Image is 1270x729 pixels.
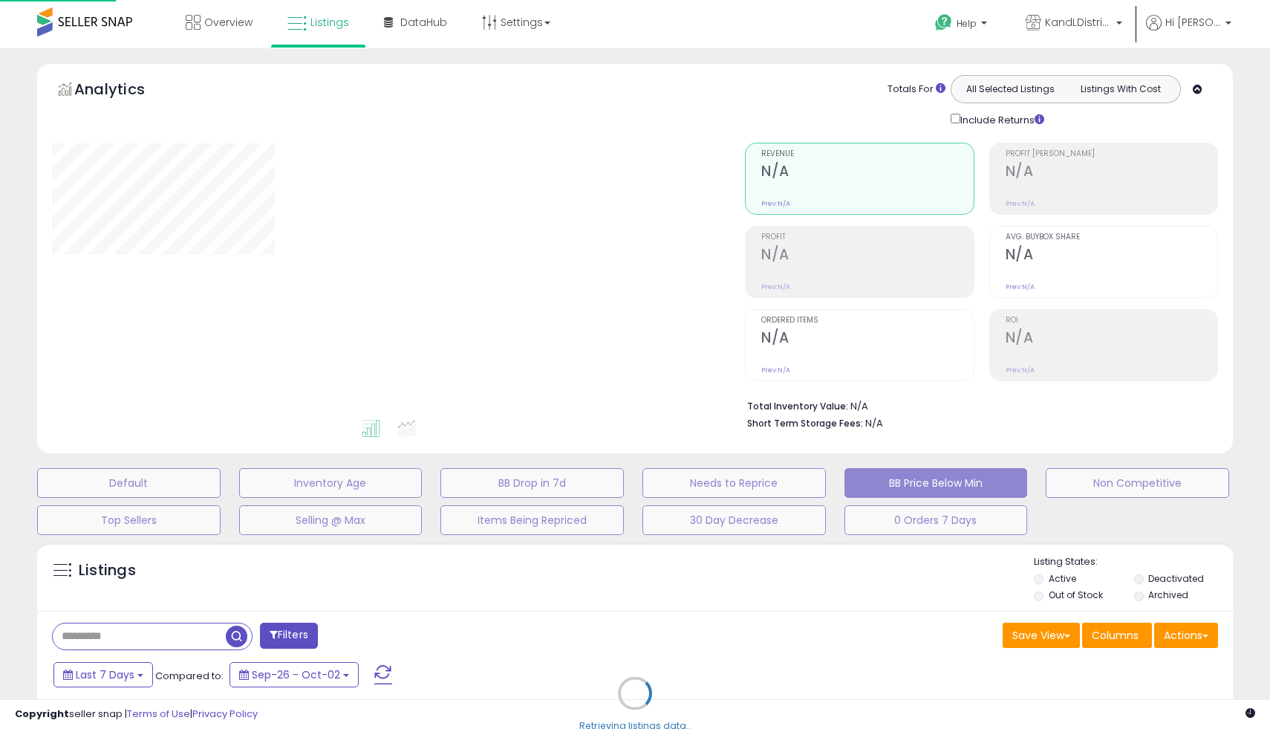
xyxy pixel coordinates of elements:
[1065,80,1176,99] button: Listings With Cost
[747,396,1207,414] li: N/A
[923,2,1002,48] a: Help
[1006,366,1035,375] small: Prev: N/A
[747,417,863,430] b: Short Term Storage Fees:
[1006,199,1035,208] small: Prev: N/A
[1045,15,1112,30] span: KandLDistribution LLC
[955,80,1066,99] button: All Selected Listings
[37,505,221,535] button: Top Sellers
[888,82,945,97] div: Totals For
[747,400,848,412] b: Total Inventory Value:
[440,505,624,535] button: Items Being Repriced
[761,233,973,242] span: Profit
[1006,329,1217,349] h2: N/A
[15,707,258,722] div: seller snap | |
[400,15,447,30] span: DataHub
[1146,15,1231,48] a: Hi [PERSON_NAME]
[1006,246,1217,266] h2: N/A
[761,199,790,208] small: Prev: N/A
[865,416,883,430] span: N/A
[1006,317,1217,325] span: ROI
[310,15,349,30] span: Listings
[761,317,973,325] span: Ordered Items
[940,111,1062,128] div: Include Returns
[1006,282,1035,291] small: Prev: N/A
[1006,163,1217,183] h2: N/A
[957,17,977,30] span: Help
[761,282,790,291] small: Prev: N/A
[642,505,826,535] button: 30 Day Decrease
[761,329,973,349] h2: N/A
[204,15,253,30] span: Overview
[844,468,1028,498] button: BB Price Below Min
[642,468,826,498] button: Needs to Reprice
[74,79,174,103] h5: Analytics
[1046,468,1229,498] button: Non Competitive
[239,468,423,498] button: Inventory Age
[15,707,69,721] strong: Copyright
[440,468,624,498] button: BB Drop in 7d
[761,246,973,266] h2: N/A
[761,366,790,375] small: Prev: N/A
[239,505,423,535] button: Selling @ Max
[844,505,1028,535] button: 0 Orders 7 Days
[1006,150,1217,158] span: Profit [PERSON_NAME]
[37,468,221,498] button: Default
[761,150,973,158] span: Revenue
[1165,15,1221,30] span: Hi [PERSON_NAME]
[761,163,973,183] h2: N/A
[934,13,953,32] i: Get Help
[1006,233,1217,242] span: Avg. Buybox Share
